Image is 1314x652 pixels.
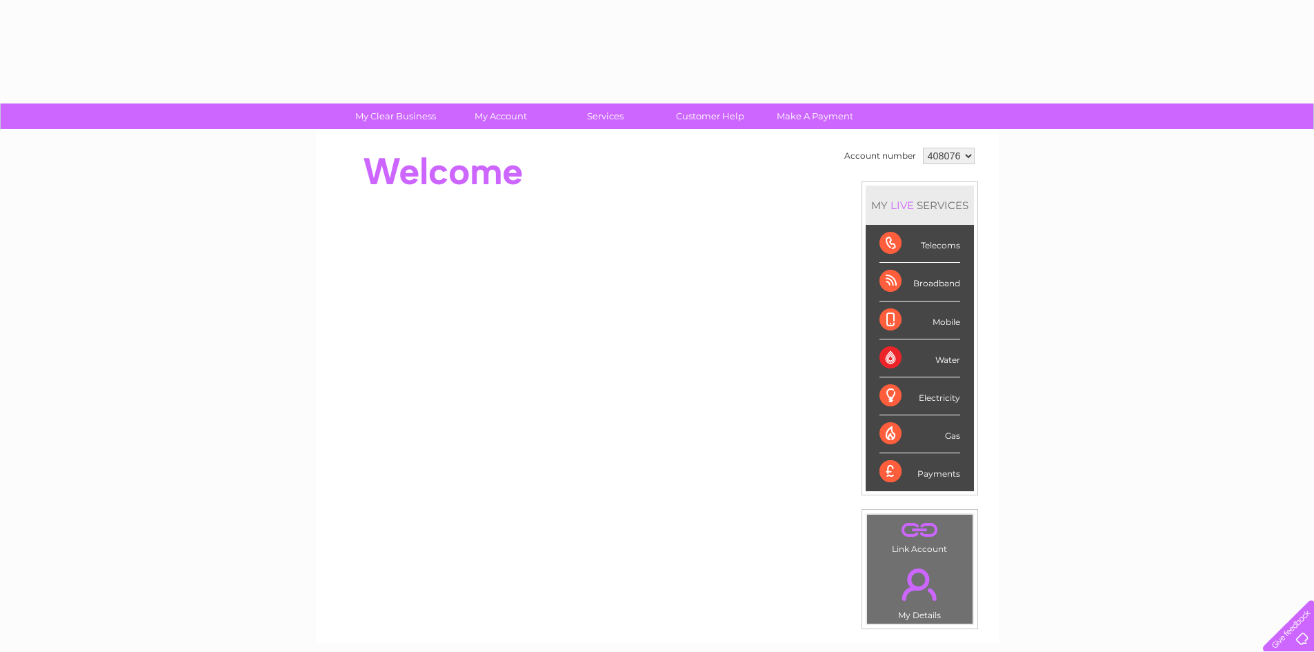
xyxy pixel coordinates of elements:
[866,186,974,225] div: MY SERVICES
[879,302,960,339] div: Mobile
[339,103,452,129] a: My Clear Business
[866,514,973,557] td: Link Account
[870,560,969,609] a: .
[879,225,960,263] div: Telecoms
[548,103,662,129] a: Services
[870,518,969,542] a: .
[879,339,960,377] div: Water
[879,415,960,453] div: Gas
[879,377,960,415] div: Electricity
[758,103,872,129] a: Make A Payment
[879,263,960,301] div: Broadband
[879,453,960,491] div: Payments
[653,103,767,129] a: Customer Help
[888,199,917,212] div: LIVE
[444,103,557,129] a: My Account
[866,557,973,624] td: My Details
[841,144,919,168] td: Account number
